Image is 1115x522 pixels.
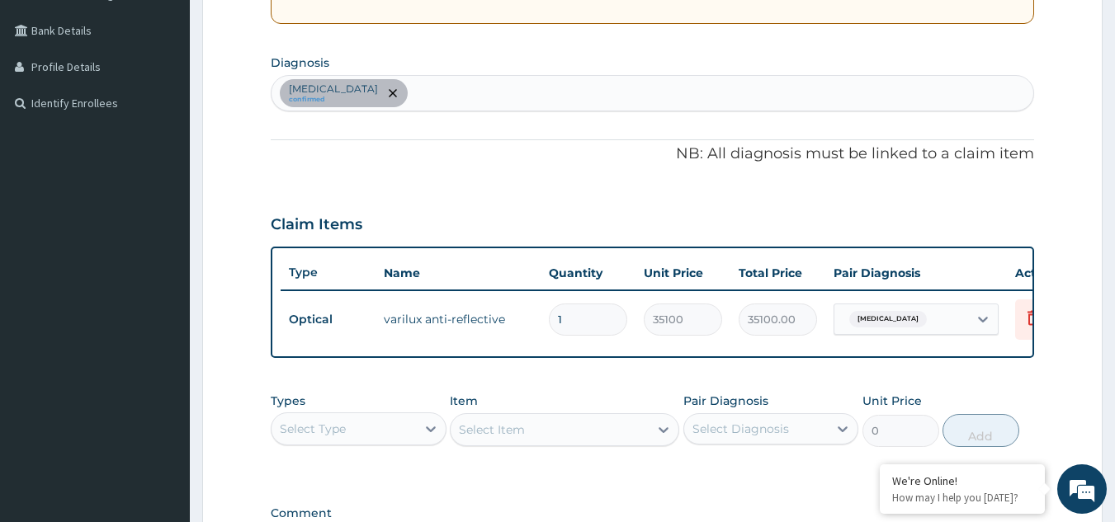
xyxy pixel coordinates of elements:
h3: Claim Items [271,216,362,234]
th: Unit Price [635,256,730,289]
span: remove selection option [385,86,400,101]
th: Total Price [730,256,825,289]
div: Minimize live chat window [271,8,310,48]
div: Chat with us now [86,92,277,114]
label: Unit Price [862,393,922,409]
button: Add [943,414,1019,447]
label: Comment [271,506,1035,520]
p: How may I help you today? [892,491,1032,505]
textarea: Type your message and hit 'Enter' [8,347,314,405]
span: [MEDICAL_DATA] [849,311,927,327]
td: varilux anti-reflective [376,303,541,336]
label: Pair Diagnosis [683,393,768,409]
small: confirmed [289,96,378,104]
th: Name [376,256,541,289]
th: Pair Diagnosis [825,256,1007,289]
th: Actions [1007,256,1089,289]
p: NB: All diagnosis must be linked to a claim item [271,143,1035,165]
img: d_794563401_company_1708531726252_794563401 [31,82,67,124]
td: Optical [281,304,376,335]
th: Quantity [541,256,635,289]
label: Item [450,393,478,409]
p: [MEDICAL_DATA] [289,82,378,96]
label: Types [271,394,305,408]
div: Select Diagnosis [692,421,789,437]
span: We're online! [96,156,228,322]
th: Type [281,257,376,288]
div: We're Online! [892,473,1032,488]
label: Diagnosis [271,54,329,71]
div: Select Type [280,421,346,437]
